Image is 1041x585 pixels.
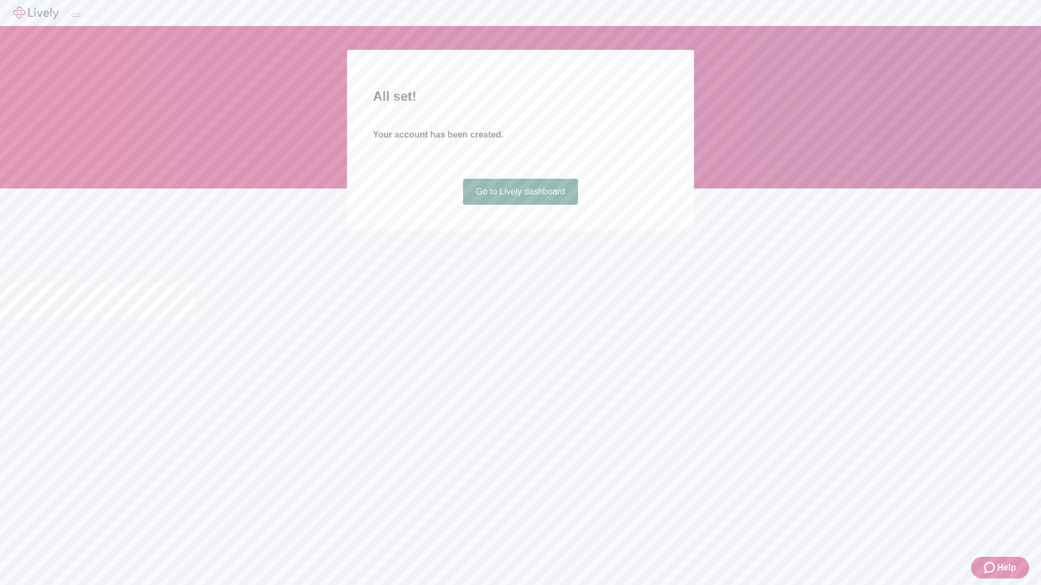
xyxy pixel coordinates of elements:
[984,561,997,574] svg: Zendesk support icon
[373,128,668,141] h4: Your account has been created.
[13,6,59,19] img: Lively
[971,557,1029,578] button: Zendesk support iconHelp
[463,179,579,205] a: Go to Lively dashboard
[997,561,1016,574] span: Help
[72,14,80,17] button: Log out
[373,87,668,106] h2: All set!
